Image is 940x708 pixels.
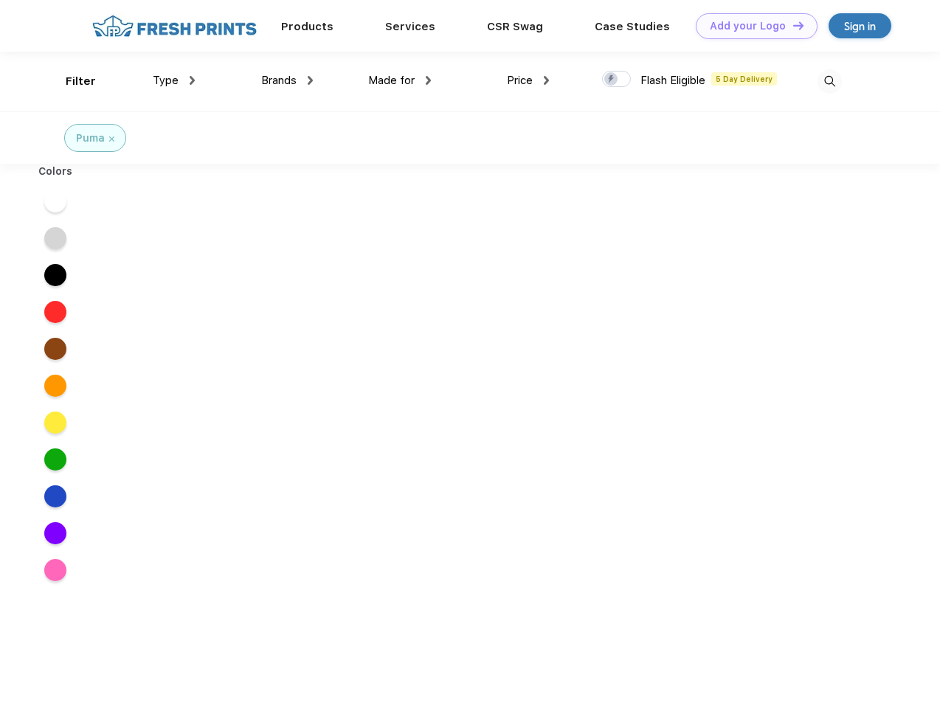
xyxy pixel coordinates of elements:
[544,76,549,85] img: dropdown.png
[76,131,105,146] div: Puma
[711,72,777,86] span: 5 Day Delivery
[710,20,786,32] div: Add your Logo
[844,18,876,35] div: Sign in
[818,69,842,94] img: desktop_search.svg
[426,76,431,85] img: dropdown.png
[66,73,96,90] div: Filter
[640,74,705,87] span: Flash Eligible
[190,76,195,85] img: dropdown.png
[507,74,533,87] span: Price
[261,74,297,87] span: Brands
[88,13,261,39] img: fo%20logo%202.webp
[368,74,415,87] span: Made for
[109,136,114,142] img: filter_cancel.svg
[793,21,804,29] img: DT
[281,20,334,33] a: Products
[308,76,313,85] img: dropdown.png
[829,13,891,38] a: Sign in
[385,20,435,33] a: Services
[27,164,84,179] div: Colors
[487,20,543,33] a: CSR Swag
[153,74,179,87] span: Type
